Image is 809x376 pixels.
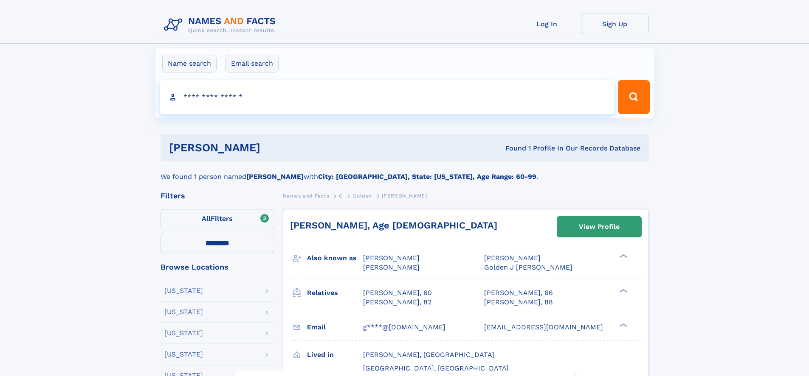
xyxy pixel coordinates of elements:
[363,254,420,262] span: [PERSON_NAME]
[161,263,274,271] div: Browse Locations
[290,220,497,231] a: [PERSON_NAME], Age [DEMOGRAPHIC_DATA]
[557,217,641,237] a: View Profile
[164,351,203,358] div: [US_STATE]
[246,173,304,181] b: [PERSON_NAME]
[202,214,211,223] span: All
[363,298,431,307] a: [PERSON_NAME], 82
[307,286,363,300] h3: Relatives
[162,55,217,72] label: Name search
[164,309,203,315] div: [US_STATE]
[339,190,343,201] a: G
[484,288,553,298] a: [PERSON_NAME], 66
[617,288,628,293] div: ❯
[283,190,330,201] a: Names and Facts
[484,263,572,271] span: Golden J [PERSON_NAME]
[618,80,649,114] button: Search Button
[484,323,603,331] span: [EMAIL_ADDRESS][DOMAIN_NAME]
[382,193,427,199] span: [PERSON_NAME]
[513,14,581,34] a: Log In
[307,348,363,362] h3: Lived in
[164,287,203,294] div: [US_STATE]
[617,253,628,259] div: ❯
[363,351,494,359] span: [PERSON_NAME], [GEOGRAPHIC_DATA]
[161,192,274,200] div: Filters
[363,364,509,372] span: [GEOGRAPHIC_DATA], [GEOGRAPHIC_DATA]
[339,193,343,199] span: G
[160,80,615,114] input: search input
[318,173,536,181] b: City: [GEOGRAPHIC_DATA], State: [US_STATE], Age Range: 60-99
[161,162,649,182] div: We found 1 person named with .
[226,55,279,72] label: Email search
[484,254,541,262] span: [PERSON_NAME]
[161,209,274,229] label: Filters
[164,330,203,337] div: [US_STATE]
[383,144,640,153] div: Found 1 Profile In Our Records Database
[484,298,553,307] a: [PERSON_NAME], 88
[352,193,372,199] span: Golden
[363,263,420,271] span: [PERSON_NAME]
[307,320,363,334] h3: Email
[307,251,363,265] h3: Also known as
[617,322,628,328] div: ❯
[352,190,372,201] a: Golden
[169,142,383,153] h1: [PERSON_NAME]
[579,217,620,237] div: View Profile
[581,14,649,34] a: Sign Up
[161,14,283,36] img: Logo Names and Facts
[363,288,432,298] a: [PERSON_NAME], 60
